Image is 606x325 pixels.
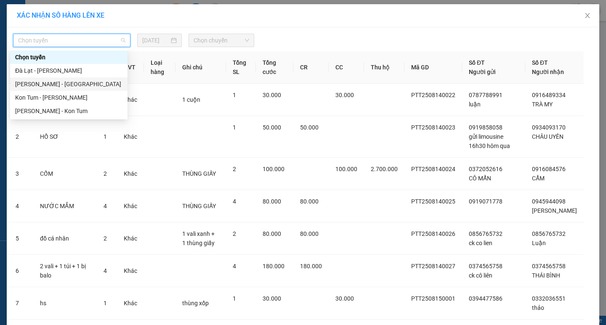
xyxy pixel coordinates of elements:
div: Nhận: VP [PERSON_NAME] [74,49,137,67]
td: CỐM [33,158,97,190]
span: 80.000 [300,230,319,237]
span: 1 cuộn [182,96,200,103]
span: Người gửi [469,69,496,75]
span: 0372052616 [469,166,502,172]
td: Khác [117,158,144,190]
span: PTT2508140023 [411,124,455,131]
span: close [584,12,591,19]
span: 4 [233,263,236,270]
span: 1 [233,92,236,98]
span: PTT2508140024 [411,166,455,172]
td: 7 [9,287,33,320]
td: 6 [9,255,33,287]
span: THÙNG GIẤY [182,170,216,177]
span: 180.000 [263,263,284,270]
span: TRÀ MY [532,101,553,108]
span: Luận [532,240,546,246]
span: 30.000 [263,92,281,98]
span: 0787788991 [469,92,502,98]
span: thùng xốp [182,300,209,307]
span: 2 [233,230,236,237]
span: PTT2508140027 [411,263,455,270]
span: 0919071778 [469,198,502,205]
td: 2 [9,116,33,158]
span: 1 vali xanh + 1 thùng giấy [182,230,215,246]
span: 100.000 [263,166,284,172]
td: 1 [9,84,33,116]
span: thảo [532,304,544,311]
div: Phan Thiết - Đà Lạt [10,77,128,91]
div: Chọn tuyến [10,50,128,64]
th: Loại hàng [144,51,175,84]
div: Gửi: VP [PERSON_NAME] [6,49,69,67]
span: 0916489334 [532,92,566,98]
th: Thu hộ [364,51,404,84]
span: Số ĐT [532,59,548,66]
span: 1 [233,295,236,302]
span: 100.000 [335,166,357,172]
th: Tổng SL [226,51,256,84]
span: 2 [104,235,107,242]
span: 2.700.000 [371,166,398,172]
span: 0856765732 [469,230,502,237]
div: Kon Tum - Phan Thiết [10,91,128,104]
span: gửi limousine 16h30 hôm qua [469,133,510,149]
span: PTT2508140022 [411,92,455,98]
span: THÁI BÌNH [532,272,560,279]
span: 1 [233,124,236,131]
span: Người nhận [532,69,564,75]
span: ck co lien [469,240,492,246]
span: 0856765732 [532,230,566,237]
span: PTT2508140025 [411,198,455,205]
span: 0934093170 [532,124,566,131]
span: 0374565758 [532,263,566,270]
span: 1 [104,300,107,307]
text: PTT2508150005 [40,35,103,45]
span: CẨM [532,175,545,182]
span: luận [469,101,481,108]
span: 4 [104,203,107,209]
span: ck cô liên [469,272,492,279]
th: Tổng cước [256,51,294,84]
th: Mã GD [404,51,462,84]
td: đồ cá nhân [33,222,97,255]
span: THÙNG GIẤY [182,203,216,209]
td: Khác [117,190,144,222]
span: 30.000 [335,92,354,98]
td: Khác [117,287,144,320]
span: Số ĐT [469,59,485,66]
div: Phan Thiết - Kon Tum [10,104,128,118]
span: 0332036551 [532,295,566,302]
span: PTT2508150001 [411,295,455,302]
span: 50.000 [263,124,281,131]
td: 5 [9,222,33,255]
td: Khác [117,222,144,255]
span: CHÂU UYÊN [532,133,563,140]
td: hs [33,287,97,320]
span: 80.000 [300,198,319,205]
td: Khác [117,116,144,158]
div: [PERSON_NAME] - [GEOGRAPHIC_DATA] [15,79,122,89]
span: 1 [104,133,107,140]
td: HỒ SƠ [33,116,97,158]
div: [PERSON_NAME] - Kon Tum [15,106,122,116]
th: Ghi chú [175,51,226,84]
span: 80.000 [263,230,281,237]
td: Khác [117,255,144,287]
span: 4 [104,267,107,274]
div: Đà Lạt - Phan Thiết [10,64,128,77]
span: 0916084576 [532,166,566,172]
span: Chọn tuyến [18,34,125,47]
th: CC [329,51,364,84]
span: 0394477586 [469,295,502,302]
td: 4 [9,190,33,222]
span: 80.000 [263,198,281,205]
span: CÔ MẨN [469,175,491,182]
th: ĐVT [117,51,144,84]
span: 2 [233,166,236,172]
span: 30.000 [263,295,281,302]
span: [PERSON_NAME] [532,207,577,214]
span: 4 [233,198,236,205]
div: Kon Tum - [PERSON_NAME] [15,93,122,102]
td: NƯỚC MẮM [33,190,97,222]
